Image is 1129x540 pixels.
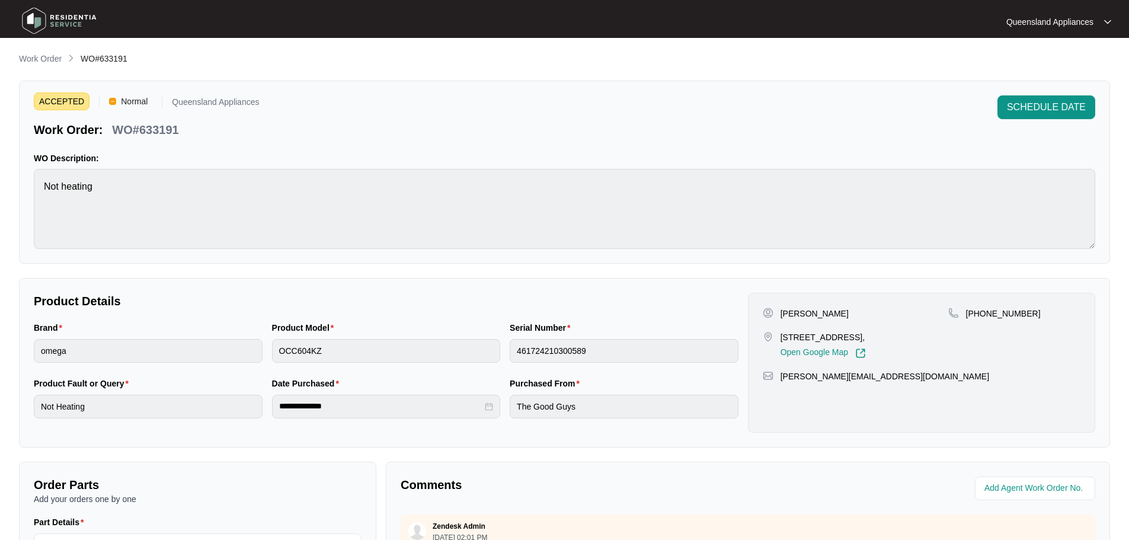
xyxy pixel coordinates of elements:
[34,169,1095,249] textarea: Not heating
[34,516,89,528] label: Part Details
[34,339,263,363] input: Brand
[18,3,101,39] img: residentia service logo
[1104,19,1111,25] img: dropdown arrow
[781,370,989,382] p: [PERSON_NAME][EMAIL_ADDRESS][DOMAIN_NAME]
[272,378,344,389] label: Date Purchased
[1006,16,1093,28] p: Queensland Appliances
[66,53,76,63] img: chevron-right
[855,348,866,359] img: Link-External
[510,339,738,363] input: Serial Number
[34,152,1095,164] p: WO Description:
[966,308,1041,319] p: [PHONE_NUMBER]
[279,400,483,413] input: Date Purchased
[510,322,575,334] label: Serial Number
[510,378,584,389] label: Purchased From
[433,522,485,531] p: Zendesk Admin
[34,477,362,493] p: Order Parts
[272,339,501,363] input: Product Model
[34,293,738,309] p: Product Details
[112,122,178,138] p: WO#633191
[34,122,103,138] p: Work Order:
[172,98,259,110] p: Queensland Appliances
[272,322,339,334] label: Product Model
[997,95,1095,119] button: SCHEDULE DATE
[781,331,866,343] p: [STREET_ADDRESS],
[510,395,738,418] input: Purchased From
[34,322,67,334] label: Brand
[34,493,362,505] p: Add your orders one by one
[763,370,773,381] img: map-pin
[34,395,263,418] input: Product Fault or Query
[1007,100,1086,114] span: SCHEDULE DATE
[34,378,133,389] label: Product Fault or Query
[781,308,849,319] p: [PERSON_NAME]
[81,54,127,63] span: WO#633191
[408,522,426,540] img: user.svg
[781,348,866,359] a: Open Google Map
[17,53,64,66] a: Work Order
[34,92,89,110] span: ACCEPTED
[948,308,959,318] img: map-pin
[19,53,62,65] p: Work Order
[109,98,116,105] img: Vercel Logo
[763,308,773,318] img: user-pin
[984,481,1088,496] input: Add Agent Work Order No.
[116,92,152,110] span: Normal
[401,477,740,493] p: Comments
[763,331,773,342] img: map-pin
